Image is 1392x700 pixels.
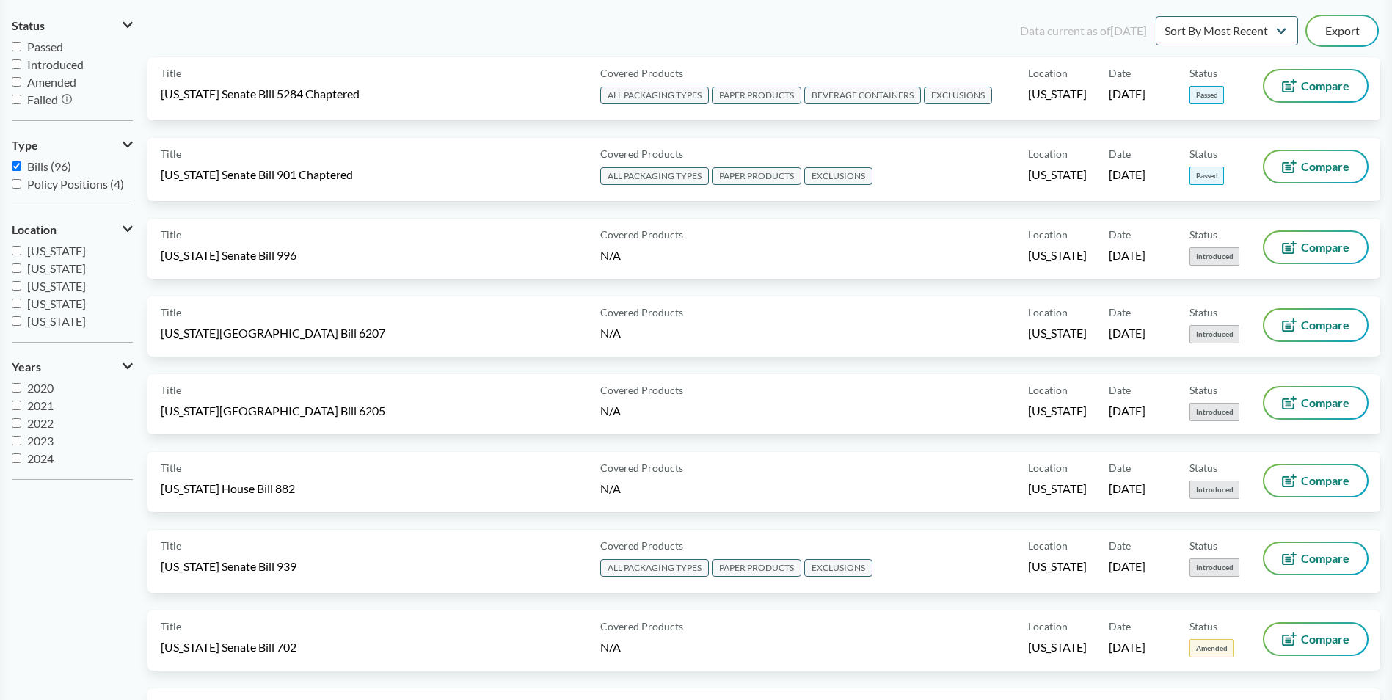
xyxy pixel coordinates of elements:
span: Passed [27,40,63,54]
span: Covered Products [600,65,683,81]
span: Date [1109,538,1131,553]
span: Title [161,619,181,634]
button: Compare [1264,232,1367,263]
button: Type [12,133,133,158]
span: Introduced [1189,403,1239,421]
span: Covered Products [600,382,683,398]
span: [DATE] [1109,86,1145,102]
span: Covered Products [600,305,683,320]
span: Introduced [1189,481,1239,499]
span: Introduced [1189,325,1239,343]
button: Compare [1264,465,1367,496]
span: [DATE] [1109,558,1145,575]
span: Introduced [1189,558,1239,577]
span: BEVERAGE CONTAINERS [804,87,921,104]
div: Data current as of [DATE] [1020,22,1147,40]
span: Status [1189,305,1217,320]
span: Title [161,460,181,475]
span: Compare [1301,241,1349,253]
span: Date [1109,305,1131,320]
span: [US_STATE] [27,279,86,293]
span: Status [12,19,45,32]
span: Location [12,223,57,236]
span: 2022 [27,416,54,430]
button: Compare [1264,151,1367,182]
span: Status [1189,382,1217,398]
span: Date [1109,460,1131,475]
span: N/A [600,248,621,262]
span: Title [161,538,181,553]
span: Compare [1301,633,1349,645]
input: [US_STATE] [12,316,21,326]
span: EXCLUSIONS [924,87,992,104]
input: [US_STATE] [12,246,21,255]
span: Status [1189,227,1217,242]
span: Date [1109,146,1131,161]
span: [DATE] [1109,403,1145,419]
span: [US_STATE][GEOGRAPHIC_DATA] Bill 6205 [161,403,385,419]
span: Amended [1189,639,1234,657]
span: Introduced [1189,247,1239,266]
span: [US_STATE] Senate Bill 996 [161,247,296,263]
span: [DATE] [1109,247,1145,263]
button: Compare [1264,310,1367,340]
button: Compare [1264,70,1367,101]
span: Passed [1189,86,1224,104]
span: Title [161,227,181,242]
span: [DATE] [1109,325,1145,341]
span: [US_STATE][GEOGRAPHIC_DATA] Bill 6207 [161,325,385,341]
span: Title [161,146,181,161]
span: 2023 [27,434,54,448]
span: [US_STATE] [1028,86,1087,102]
input: 2024 [12,453,21,463]
span: Status [1189,538,1217,553]
input: Amended [12,77,21,87]
span: Location [1028,382,1068,398]
input: Bills (96) [12,161,21,171]
span: Location [1028,538,1068,553]
span: N/A [600,481,621,495]
span: PAPER PRODUCTS [712,559,801,577]
span: [US_STATE] House Bill 882 [161,481,295,497]
input: Policy Positions (4) [12,179,21,189]
span: Location [1028,619,1068,634]
span: Status [1189,619,1217,634]
span: [US_STATE] Senate Bill 5284 Chaptered [161,86,360,102]
span: [US_STATE] [1028,639,1087,655]
span: Location [1028,227,1068,242]
button: Status [12,13,133,38]
span: 2021 [27,398,54,412]
span: [DATE] [1109,481,1145,497]
input: 2021 [12,401,21,410]
span: Location [1028,65,1068,81]
input: 2020 [12,383,21,393]
span: [US_STATE] [27,261,86,275]
input: [US_STATE] [12,299,21,308]
span: Amended [27,75,76,89]
span: Bills (96) [27,159,71,173]
span: [US_STATE] Senate Bill 939 [161,558,296,575]
span: [US_STATE] [1028,247,1087,263]
span: Compare [1301,80,1349,92]
span: Title [161,65,181,81]
button: Compare [1264,387,1367,418]
span: PAPER PRODUCTS [712,87,801,104]
span: Location [1028,146,1068,161]
span: Compare [1301,475,1349,486]
span: Compare [1301,397,1349,409]
input: 2023 [12,436,21,445]
span: 2020 [27,381,54,395]
span: PAPER PRODUCTS [712,167,801,185]
span: [US_STATE] [1028,325,1087,341]
span: Covered Products [600,460,683,475]
span: Date [1109,619,1131,634]
span: Location [1028,460,1068,475]
span: Status [1189,65,1217,81]
span: [US_STATE] [1028,558,1087,575]
span: Location [1028,305,1068,320]
span: Date [1109,65,1131,81]
span: Covered Products [600,619,683,634]
span: ALL PACKAGING TYPES [600,559,709,577]
span: [US_STATE] [1028,403,1087,419]
span: Years [12,360,41,373]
